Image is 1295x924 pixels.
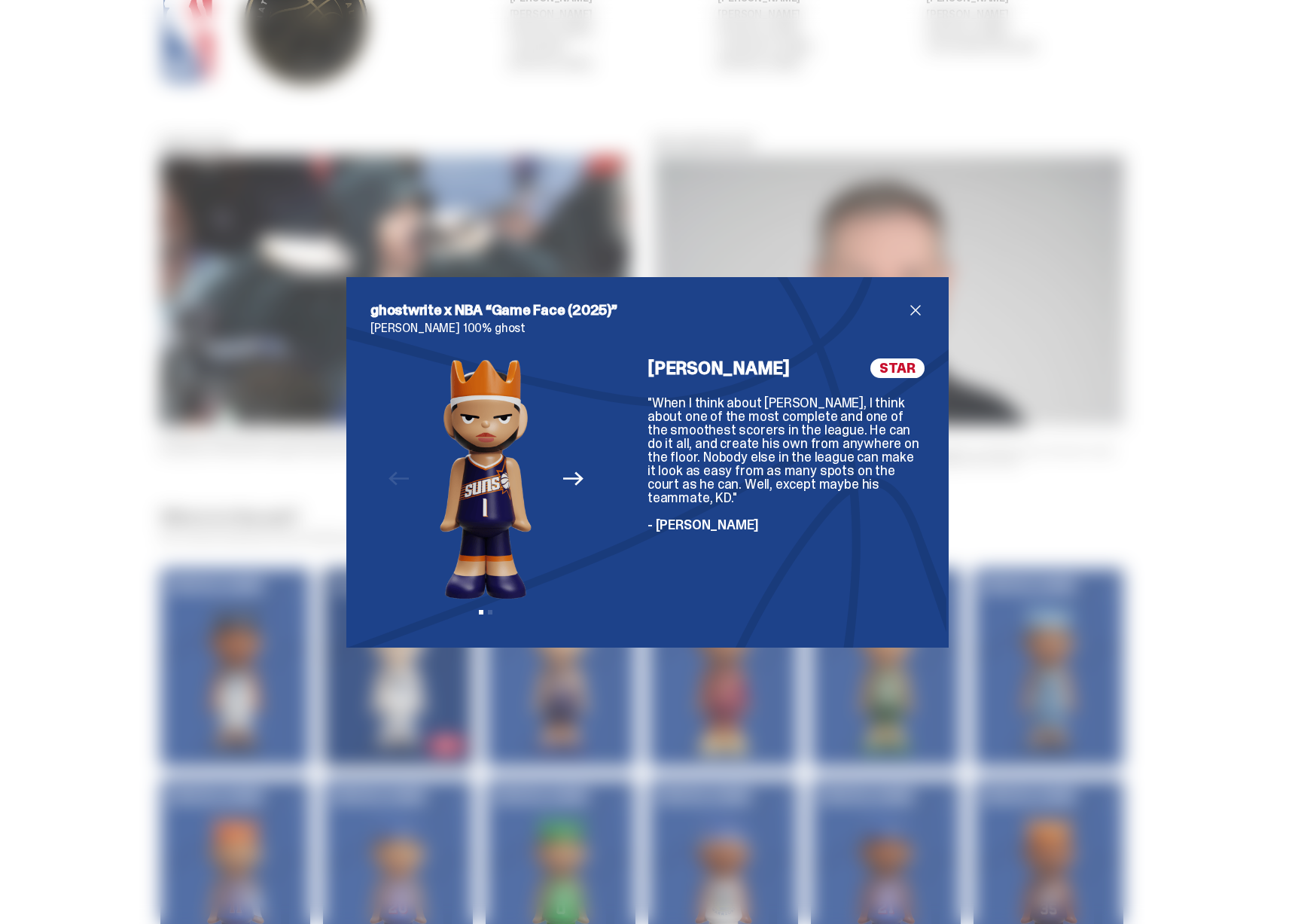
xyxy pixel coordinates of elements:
h2: ghostwrite x NBA “Game Face (2025)” [370,301,906,319]
button: Next [556,462,590,496]
div: "When I think about [PERSON_NAME], I think about one of the most complete and one of the smoothes... [647,396,925,568]
h4: [PERSON_NAME] [647,359,790,377]
img: NBA%20Game%20Face%20-%20Website%20Archive.263.png [389,358,582,599]
p: [PERSON_NAME] 100% ghost [370,322,925,334]
span: - [PERSON_NAME] [647,516,759,534]
span: STAR [870,358,925,378]
button: close [906,301,925,319]
button: View slide 2 [488,610,492,614]
button: View slide 1 [479,610,483,614]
